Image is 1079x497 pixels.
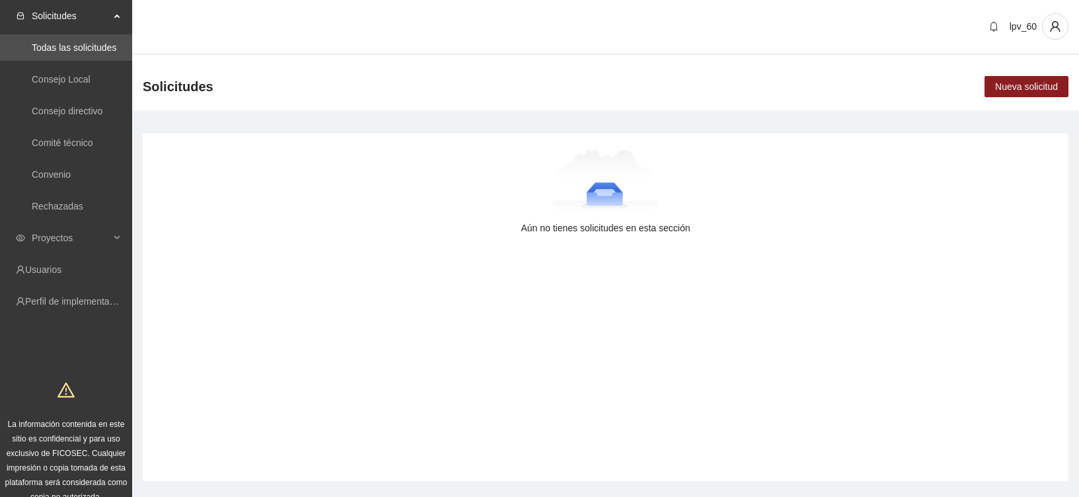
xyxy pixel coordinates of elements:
span: Nueva solicitud [995,79,1058,94]
a: Consejo Local [32,74,91,85]
span: user [1043,20,1068,32]
a: Convenio [32,169,71,180]
span: lpv_60 [1010,21,1037,32]
a: Perfil de implementadora [25,296,128,307]
span: Solicitudes [32,3,110,29]
a: Usuarios [25,264,61,275]
span: inbox [16,11,25,20]
img: Aún no tienes solicitudes en esta sección [552,149,659,215]
button: user [1042,13,1068,40]
a: Consejo directivo [32,106,102,116]
span: warning [57,381,75,399]
button: bell [983,16,1004,37]
span: eye [16,233,25,243]
div: Aún no tienes solicitudes en esta sección [164,221,1047,235]
span: Proyectos [32,225,110,251]
span: Solicitudes [143,76,213,97]
button: Nueva solicitud [985,76,1068,97]
a: Todas las solicitudes [32,42,116,53]
span: bell [984,21,1004,32]
a: Rechazadas [32,201,83,211]
a: Comité técnico [32,137,93,148]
